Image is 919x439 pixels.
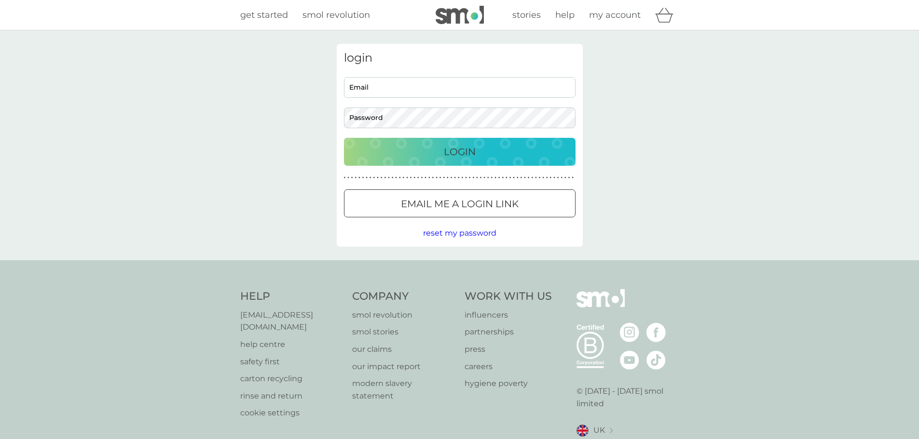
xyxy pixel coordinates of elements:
[240,289,343,304] h4: Help
[620,323,639,342] img: visit the smol Instagram page
[465,309,552,321] a: influencers
[491,175,493,180] p: ●
[512,10,541,20] span: stories
[352,289,455,304] h4: Company
[417,175,419,180] p: ●
[546,175,548,180] p: ●
[410,175,412,180] p: ●
[351,175,353,180] p: ●
[465,175,467,180] p: ●
[399,175,401,180] p: ●
[593,424,605,437] span: UK
[388,175,390,180] p: ●
[483,175,485,180] p: ●
[589,8,641,22] a: my account
[513,175,515,180] p: ●
[439,175,441,180] p: ●
[302,8,370,22] a: smol revolution
[465,377,552,390] a: hygiene poverty
[302,10,370,20] span: smol revolution
[469,175,471,180] p: ●
[550,175,552,180] p: ●
[392,175,394,180] p: ●
[487,175,489,180] p: ●
[436,175,438,180] p: ●
[413,175,415,180] p: ●
[344,51,576,65] h3: login
[352,377,455,402] a: modern slavery statement
[465,289,552,304] h4: Work With Us
[572,175,574,180] p: ●
[352,326,455,338] p: smol stories
[509,175,511,180] p: ●
[444,144,476,160] p: Login
[240,10,288,20] span: get started
[462,175,464,180] p: ●
[555,10,575,20] span: help
[381,175,383,180] p: ●
[352,309,455,321] a: smol revolution
[494,175,496,180] p: ●
[373,175,375,180] p: ●
[465,360,552,373] a: careers
[352,343,455,356] p: our claims
[576,425,589,437] img: UK flag
[465,343,552,356] a: press
[576,385,679,410] p: © [DATE] - [DATE] smol limited
[370,175,371,180] p: ●
[395,175,397,180] p: ●
[347,175,349,180] p: ●
[355,175,357,180] p: ●
[531,175,533,180] p: ●
[240,338,343,351] a: help centre
[458,175,460,180] p: ●
[561,175,562,180] p: ●
[480,175,482,180] p: ●
[454,175,456,180] p: ●
[447,175,449,180] p: ●
[240,356,343,368] a: safety first
[240,372,343,385] a: carton recycling
[240,8,288,22] a: get started
[465,326,552,338] a: partnerships
[423,227,496,239] button: reset my password
[539,175,541,180] p: ●
[476,175,478,180] p: ●
[498,175,500,180] p: ●
[451,175,453,180] p: ●
[240,390,343,402] a: rinse and return
[568,175,570,180] p: ●
[620,350,639,370] img: visit the smol Youtube page
[352,360,455,373] a: our impact report
[377,175,379,180] p: ●
[502,175,504,180] p: ●
[406,175,408,180] p: ●
[403,175,405,180] p: ●
[344,138,576,166] button: Login
[401,196,519,212] p: Email me a login link
[506,175,508,180] p: ●
[655,5,679,25] div: basket
[432,175,434,180] p: ●
[646,350,666,370] img: visit the smol Tiktok page
[517,175,519,180] p: ●
[436,6,484,24] img: smol
[646,323,666,342] img: visit the smol Facebook page
[521,175,522,180] p: ●
[425,175,426,180] p: ●
[589,10,641,20] span: my account
[240,309,343,333] a: [EMAIL_ADDRESS][DOMAIN_NAME]
[384,175,386,180] p: ●
[472,175,474,180] p: ●
[443,175,445,180] p: ●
